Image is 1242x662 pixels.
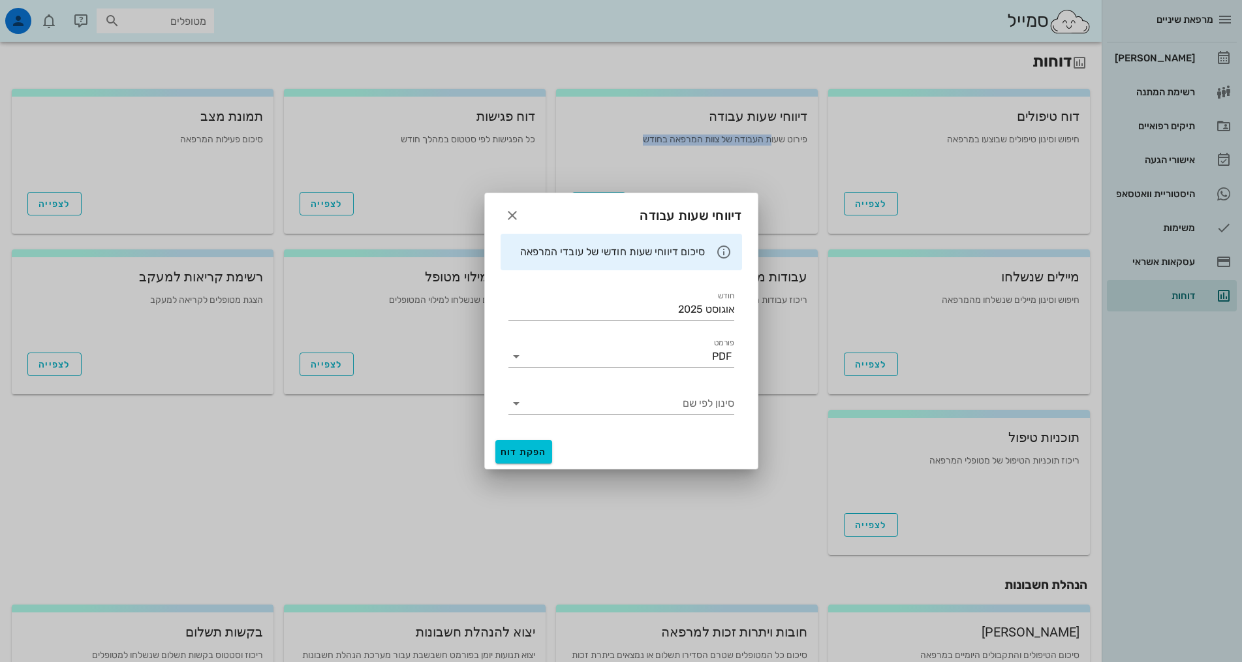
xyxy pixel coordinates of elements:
[508,393,734,414] div: סינון לפי שם
[495,440,552,464] button: הפקת דוח
[501,447,547,458] span: הפקת דוח
[511,245,706,259] div: סיכום דיווחי שעות חודשי של עובדי המרפאה
[713,338,734,348] label: פורמט
[717,291,734,301] label: חודש
[485,193,758,234] div: דיווחי שעות עבודה
[508,346,734,367] div: פורמטPDF
[712,351,732,362] div: PDF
